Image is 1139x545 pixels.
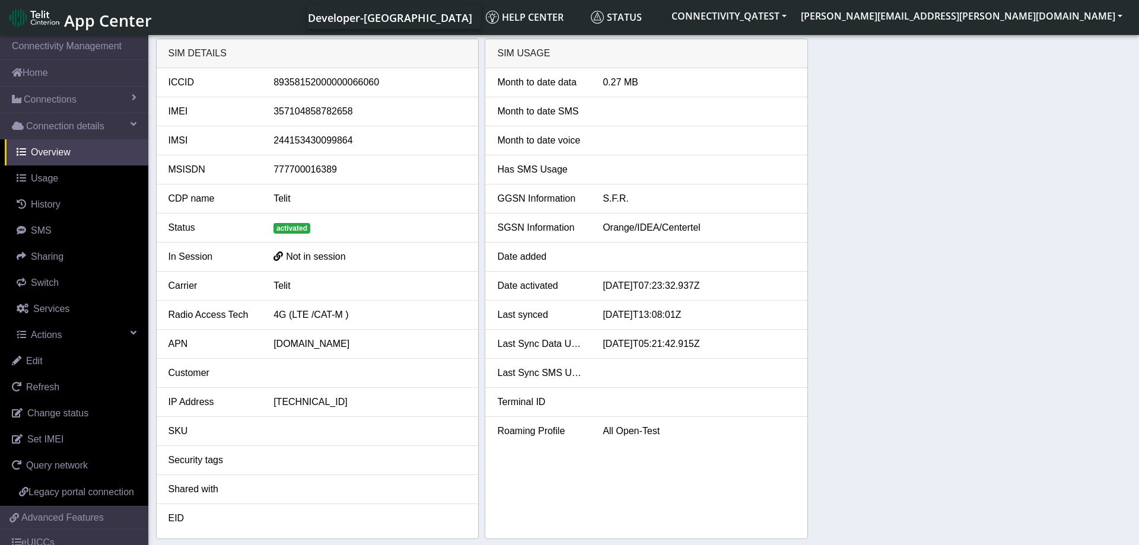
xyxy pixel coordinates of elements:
div: Date added [488,250,594,264]
div: Orange/IDEA/Centertel [594,221,804,235]
div: [TECHNICAL_ID] [265,395,475,409]
div: Month to date SMS [488,104,594,119]
div: IMSI [160,133,265,148]
div: Security tags [160,453,265,467]
div: Last synced [488,308,594,322]
div: Status [160,221,265,235]
div: [DATE]T05:21:42.915Z [594,337,804,351]
div: GGSN Information [488,192,594,206]
div: Has SMS Usage [488,162,594,177]
div: [DATE]T13:08:01Z [594,308,804,322]
div: [DATE]T07:23:32.937Z [594,279,804,293]
a: History [5,192,148,218]
span: Usage [31,173,58,183]
div: Date activated [488,279,594,293]
div: All Open-Test [594,424,804,438]
div: APN [160,337,265,351]
a: Your current platform instance [307,5,472,29]
button: CONNECTIVITY_QATEST [664,5,794,27]
a: App Center [9,5,150,30]
div: 4G (LTE /CAT-M ) [265,308,475,322]
img: knowledge.svg [486,11,499,24]
div: Month to date data [488,75,594,90]
span: Connection details [26,119,104,133]
div: In Session [160,250,265,264]
div: [DOMAIN_NAME] [265,337,475,351]
span: Status [591,11,642,24]
div: Shared with [160,482,265,496]
span: Set IMEI [27,434,63,444]
a: Sharing [5,244,148,270]
div: Carrier [160,279,265,293]
a: Switch [5,270,148,296]
span: Developer-[GEOGRAPHIC_DATA] [308,11,472,25]
a: Help center [481,5,586,29]
div: 777700016389 [265,162,475,177]
div: 0.27 MB [594,75,804,90]
div: Last Sync SMS Usage [488,366,594,380]
div: EID [160,511,265,525]
div: Terminal ID [488,395,594,409]
div: 357104858782658 [265,104,475,119]
a: SMS [5,218,148,244]
div: Last Sync Data Usage [488,337,594,351]
a: Usage [5,165,148,192]
span: App Center [64,9,152,31]
span: Help center [486,11,564,24]
div: Roaming Profile [488,424,594,438]
div: SGSN Information [488,221,594,235]
div: Month to date voice [488,133,594,148]
span: Change status [27,408,88,418]
img: logo-telit-cinterion-gw-new.png [9,8,59,27]
span: Connections [24,93,77,107]
span: Services [33,304,69,314]
div: S.F.R. [594,192,804,206]
div: Telit [265,192,475,206]
span: Query network [26,460,88,470]
div: Radio Access Tech [160,308,265,322]
div: CDP name [160,192,265,206]
span: Advanced Features [21,511,104,525]
a: Services [5,296,148,322]
div: Customer [160,366,265,380]
button: [PERSON_NAME][EMAIL_ADDRESS][PERSON_NAME][DOMAIN_NAME] [794,5,1130,27]
div: SIM Usage [485,39,807,68]
a: Overview [5,139,148,165]
div: MSISDN [160,162,265,177]
a: Actions [5,322,148,348]
span: Overview [31,147,71,157]
span: Not in session [286,251,346,262]
div: IMEI [160,104,265,119]
div: Telit [265,279,475,293]
span: Edit [26,356,43,366]
div: ICCID [160,75,265,90]
span: Refresh [26,382,59,392]
div: 89358152000000066060 [265,75,475,90]
div: SIM details [157,39,479,68]
span: History [31,199,61,209]
div: IP Address [160,395,265,409]
span: Switch [31,278,59,288]
span: SMS [31,225,52,235]
span: Legacy portal connection [28,487,134,497]
div: SKU [160,424,265,438]
a: Status [586,5,664,29]
span: activated [273,223,310,234]
span: Actions [31,330,62,340]
span: Sharing [31,251,63,262]
div: 244153430099864 [265,133,475,148]
img: status.svg [591,11,604,24]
